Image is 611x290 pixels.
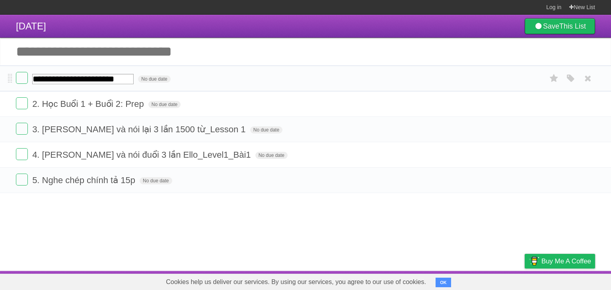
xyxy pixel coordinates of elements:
[16,174,28,186] label: Done
[541,254,591,268] span: Buy me a coffee
[547,72,562,85] label: Star task
[32,99,146,109] span: 2. Học Buổi 1 + Buổi 2: Prep
[250,126,282,133] span: No due date
[445,273,477,288] a: Developers
[16,123,28,135] label: Done
[525,18,595,34] a: SaveThis List
[158,274,434,290] span: Cookies help us deliver our services. By using our services, you agree to our use of cookies.
[514,273,535,288] a: Privacy
[525,254,595,269] a: Buy me a coffee
[487,273,505,288] a: Terms
[32,175,137,185] span: 5. Nghe chép chính tả 15p
[545,273,595,288] a: Suggest a feature
[138,75,170,83] span: No due date
[16,97,28,109] label: Done
[436,278,451,287] button: OK
[16,148,28,160] label: Done
[32,150,253,160] span: 4. [PERSON_NAME] và nói đuổi 3 lần Ello_Level1_Bài1
[148,101,181,108] span: No due date
[559,22,586,30] b: This List
[16,21,46,31] span: [DATE]
[419,273,436,288] a: About
[529,254,539,268] img: Buy me a coffee
[140,177,172,184] span: No due date
[255,152,288,159] span: No due date
[16,72,28,84] label: Done
[32,124,247,134] span: 3. [PERSON_NAME] và nói lại 3 lần 1500 từ_Lesson 1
